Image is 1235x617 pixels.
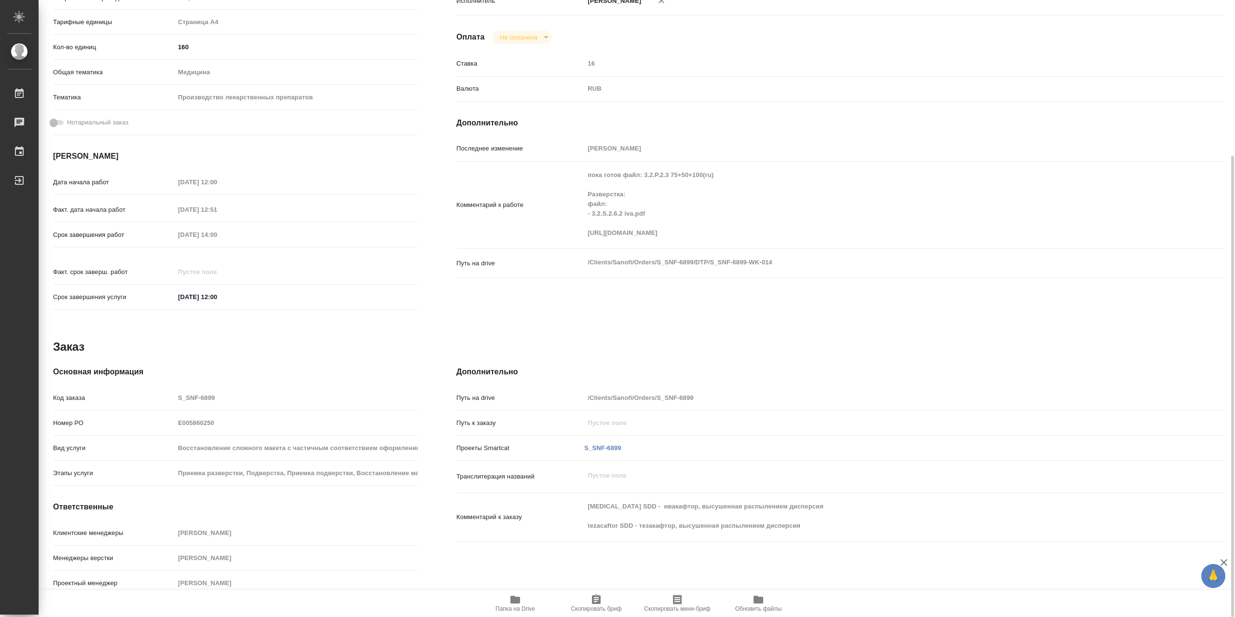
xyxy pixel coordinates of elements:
input: Пустое поле [175,526,418,540]
span: Скопировать мини-бриф [644,605,710,612]
div: Страница А4 [175,14,418,30]
span: Обновить файлы [735,605,782,612]
h2: Заказ [53,339,84,355]
button: Обновить файлы [718,590,799,617]
div: Не оплачена [493,31,552,44]
div: Медицина [175,64,418,81]
h4: [PERSON_NAME] [53,151,418,162]
p: Ставка [456,59,584,69]
button: Папка на Drive [475,590,556,617]
div: Производство лекарственных препаратов [175,89,418,106]
p: Срок завершения работ [53,230,175,240]
span: Папка на Drive [495,605,535,612]
div: RUB [584,81,1160,97]
p: Этапы услуги [53,468,175,478]
input: Пустое поле [175,466,418,480]
p: Валюта [456,84,584,94]
h4: Оплата [456,31,485,43]
p: Срок завершения услуги [53,292,175,302]
span: Скопировать бриф [571,605,621,612]
h4: Основная информация [53,366,418,378]
span: Нотариальный заказ [67,118,128,127]
input: ✎ Введи что-нибудь [175,40,418,54]
p: Код заказа [53,393,175,403]
p: Комментарий к заказу [456,512,584,522]
p: Комментарий к работе [456,200,584,210]
input: Пустое поле [175,203,259,217]
h4: Дополнительно [456,366,1224,378]
a: S_SNF-6899 [584,444,621,452]
p: Общая тематика [53,68,175,77]
textarea: /Clients/Sanofi/Orders/S_SNF-6899/DTP/S_SNF-6899-WK-014 [584,254,1160,271]
input: Пустое поле [584,141,1160,155]
p: Проектный менеджер [53,578,175,588]
input: Пустое поле [175,265,259,279]
span: 🙏 [1205,566,1221,586]
h4: Дополнительно [456,117,1224,129]
button: Скопировать мини-бриф [637,590,718,617]
input: Пустое поле [584,416,1160,430]
p: Путь на drive [456,393,584,403]
input: Пустое поле [175,576,418,590]
p: Факт. срок заверш. работ [53,267,175,277]
p: Последнее изменение [456,144,584,153]
p: Тарифные единицы [53,17,175,27]
input: Пустое поле [584,391,1160,405]
p: Путь к заказу [456,418,584,428]
p: Тематика [53,93,175,102]
input: Пустое поле [175,441,418,455]
input: ✎ Введи что-нибудь [175,290,259,304]
p: Проекты Smartcat [456,443,584,453]
textarea: пока готов файл: 3.2.P.2.3 75+50+100(ru) Разверстка: файл: - 3.2.S.2.6.2 iva.pdf [URL][DOMAIN_NAME] [584,167,1160,241]
button: Скопировать бриф [556,590,637,617]
input: Пустое поле [175,391,418,405]
button: Не оплачена [497,33,540,41]
p: Транслитерация названий [456,472,584,481]
input: Пустое поле [175,175,259,189]
p: Путь на drive [456,259,584,268]
input: Пустое поле [175,551,418,565]
p: Номер РО [53,418,175,428]
textarea: [MEDICAL_DATA] SDD - ивакафтор, высушенная распылением дисперсия tezacaftor SDD - тезакафтор, выс... [584,498,1160,534]
p: Дата начала работ [53,178,175,187]
p: Клиентские менеджеры [53,528,175,538]
input: Пустое поле [175,416,418,430]
p: Кол-во единиц [53,42,175,52]
input: Пустое поле [584,56,1160,70]
h4: Ответственные [53,501,418,513]
p: Вид услуги [53,443,175,453]
button: 🙏 [1201,564,1225,588]
p: Менеджеры верстки [53,553,175,563]
input: Пустое поле [175,228,259,242]
p: Факт. дата начала работ [53,205,175,215]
